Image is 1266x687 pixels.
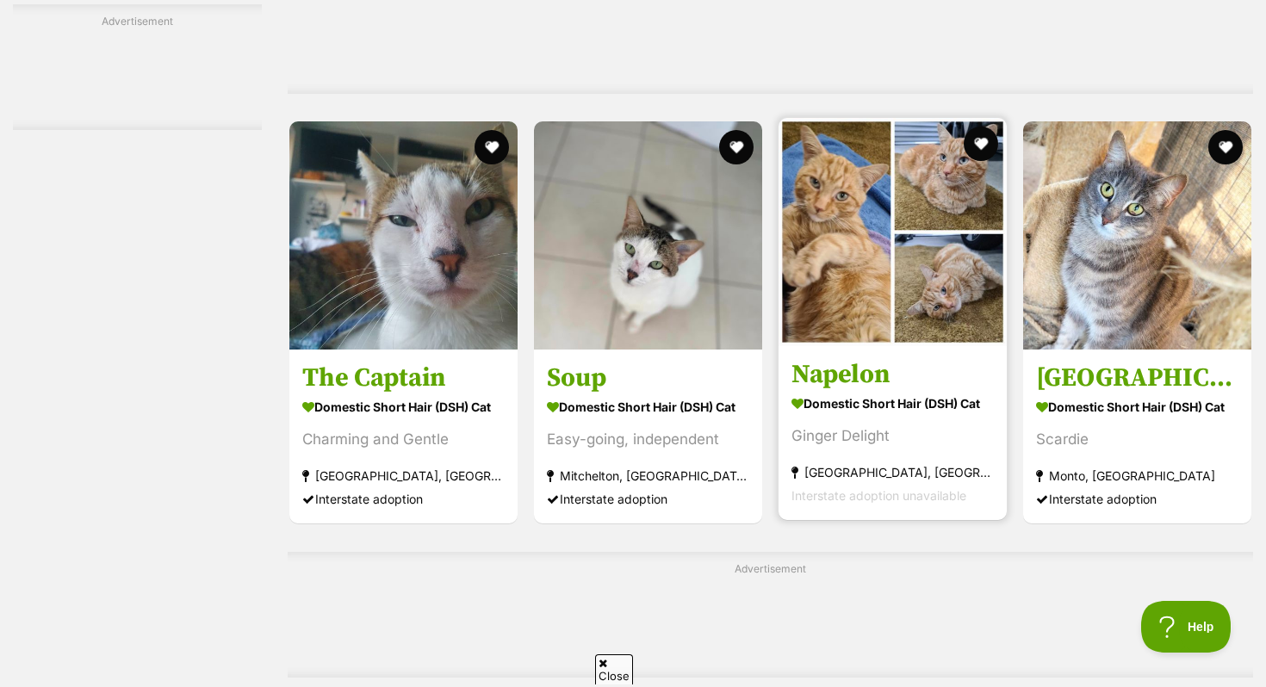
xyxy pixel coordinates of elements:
[964,127,998,161] button: favourite
[779,346,1007,521] a: Napelon Domestic Short Hair (DSH) Cat Ginger Delight [GEOGRAPHIC_DATA], [GEOGRAPHIC_DATA] Interst...
[1023,350,1251,524] a: [GEOGRAPHIC_DATA] Domestic Short Hair (DSH) Cat Scardie Monto, [GEOGRAPHIC_DATA] Interstate adoption
[534,350,762,524] a: Soup Domestic Short Hair (DSH) Cat Easy-going, independent Mitchelton, [GEOGRAPHIC_DATA] Intersta...
[791,392,994,417] strong: Domestic Short Hair (DSH) Cat
[1208,130,1243,164] button: favourite
[547,429,749,452] div: Easy-going, independent
[791,489,966,504] span: Interstate adoption unavailable
[547,465,749,488] strong: Mitchelton, [GEOGRAPHIC_DATA]
[288,552,1253,678] div: Advertisement
[719,130,754,164] button: favourite
[1036,488,1238,511] div: Interstate adoption
[1141,601,1232,653] iframe: Help Scout Beacon - Open
[791,359,994,392] h3: Napelon
[302,395,505,420] strong: Domestic Short Hair (DSH) Cat
[302,429,505,452] div: Charming and Gentle
[779,118,1007,346] img: Napelon - Domestic Short Hair (DSH) Cat
[547,395,749,420] strong: Domestic Short Hair (DSH) Cat
[289,121,518,350] img: The Captain - Domestic Short Hair (DSH) Cat
[475,130,509,164] button: favourite
[302,362,505,395] h3: The Captain
[547,362,749,395] h3: Soup
[302,488,505,511] div: Interstate adoption
[1036,429,1238,452] div: Scardie
[1036,395,1238,420] strong: Domestic Short Hair (DSH) Cat
[13,4,262,130] div: Advertisement
[1036,465,1238,488] strong: Monto, [GEOGRAPHIC_DATA]
[791,425,994,449] div: Ginger Delight
[302,465,505,488] strong: [GEOGRAPHIC_DATA], [GEOGRAPHIC_DATA]
[791,461,994,485] strong: [GEOGRAPHIC_DATA], [GEOGRAPHIC_DATA]
[289,350,518,524] a: The Captain Domestic Short Hair (DSH) Cat Charming and Gentle [GEOGRAPHIC_DATA], [GEOGRAPHIC_DATA...
[595,654,633,684] span: Close
[547,488,749,511] div: Interstate adoption
[534,121,762,350] img: Soup - Domestic Short Hair (DSH) Cat
[1023,121,1251,350] img: Paris - Domestic Short Hair (DSH) Cat
[1036,362,1238,395] h3: [GEOGRAPHIC_DATA]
